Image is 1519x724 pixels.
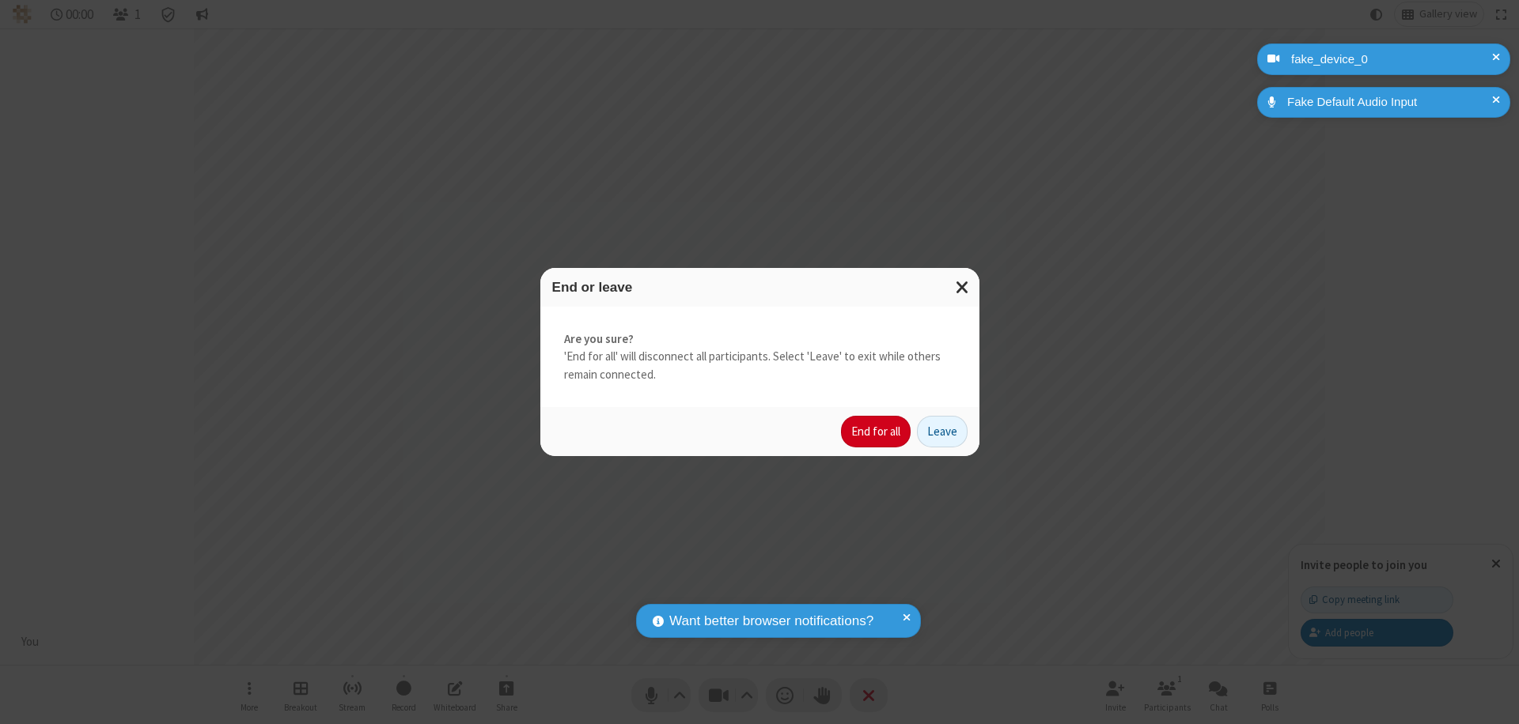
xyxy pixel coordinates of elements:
[564,330,956,349] strong: Are you sure?
[946,268,979,307] button: Close modal
[540,307,979,408] div: 'End for all' will disconnect all participants. Select 'Leave' to exit while others remain connec...
[841,416,911,447] button: End for all
[1282,93,1498,111] div: Fake Default Audio Input
[552,280,968,295] h3: End or leave
[669,611,873,632] span: Want better browser notifications?
[1286,51,1498,69] div: fake_device_0
[917,416,968,447] button: Leave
